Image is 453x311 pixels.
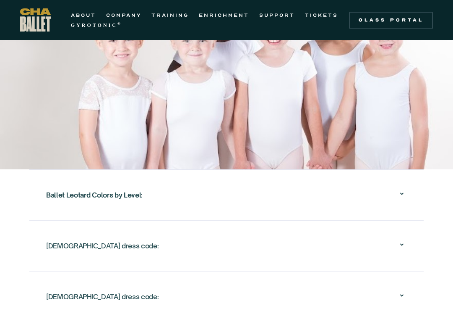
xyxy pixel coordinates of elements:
[46,284,407,311] div: [DEMOGRAPHIC_DATA] dress code:
[20,8,51,32] a: home
[71,20,122,30] a: GYROTONIC®
[259,10,295,20] a: SUPPORT
[354,17,428,24] div: Class Portal
[46,182,407,209] div: Ballet Leotard Colors by Level:
[46,290,159,305] div: [DEMOGRAPHIC_DATA] dress code:
[46,188,143,203] div: :
[46,191,141,200] strong: Ballet Leotard Colors by Level
[46,239,159,254] div: [DEMOGRAPHIC_DATA] dress code:
[117,21,122,26] sup: ®
[106,10,141,20] a: COMPANY
[305,10,338,20] a: TICKETS
[71,22,117,28] strong: GYROTONIC
[199,10,249,20] a: ENRICHMENT
[349,12,433,29] a: Class Portal
[71,10,96,20] a: ABOUT
[46,233,407,260] div: [DEMOGRAPHIC_DATA] dress code:
[151,10,189,20] a: TRAINING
